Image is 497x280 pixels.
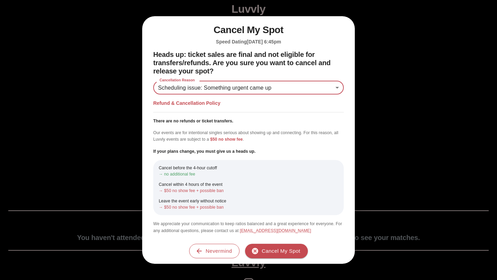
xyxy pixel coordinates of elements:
[153,118,344,124] p: There are no refunds or ticket transfers.
[153,81,344,94] div: Scheduling issue: Something urgent came up
[156,78,198,83] label: Cancellation Reason
[159,188,338,194] p: → $50 no show fee + possible ban
[159,165,338,171] p: Cancel before the 4-hour cutoff
[153,100,344,107] h5: Refund & Cancellation Policy
[153,39,344,45] h5: Speed Dating [DATE] 6:45pm
[159,204,338,210] p: → $50 no show fee + possible ban
[210,137,243,142] span: $50 no show fee
[159,171,338,177] p: → no additional fee
[189,244,240,258] button: Nevermind
[159,181,338,188] p: Cancel within 4 hours of the event
[153,24,344,36] h1: Cancel My Spot
[153,221,344,234] p: We appreciate your communication to keep ratios balanced and a great experience for everyone. For...
[153,50,344,75] h2: Heads up: ticket sales are final and not eligible for transfers/refunds. Are you sure you want to...
[159,198,338,204] p: Leave the event early without notice
[245,244,308,258] button: Cancel My Spot
[153,148,344,154] p: If your plans change, you must give us a heads up.
[153,130,344,143] p: Our events are for intentional singles serious about showing up and connecting. For this reason, ...
[240,228,311,233] a: [EMAIL_ADDRESS][DOMAIN_NAME]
